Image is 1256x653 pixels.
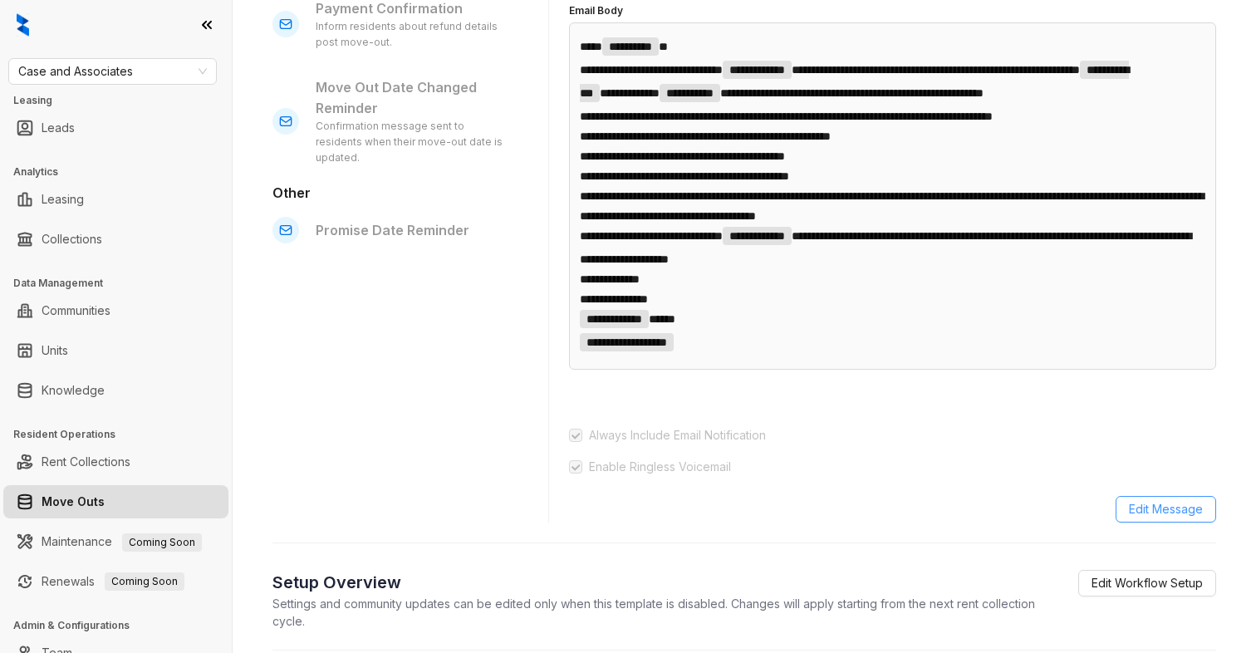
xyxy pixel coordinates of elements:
[316,119,512,166] div: Confirmation message sent to residents when their move-out date is updated.
[272,595,1068,630] p: Settings and community updates can be edited only when this template is disabled. Changes will ap...
[1129,500,1203,518] span: Edit Message
[13,276,232,291] h3: Data Management
[3,111,228,145] li: Leads
[13,93,232,108] h3: Leasing
[1116,496,1216,523] button: Edit Message
[17,13,29,37] img: logo
[42,565,184,598] a: RenewalsComing Soon
[306,67,522,176] div: Move Out Date Changed Reminder
[582,458,738,476] span: Enable Ringless Voicemail
[272,183,522,204] h3: Other
[13,164,232,179] h3: Analytics
[3,565,228,598] li: Renewals
[3,525,228,558] li: Maintenance
[1078,570,1216,597] a: Edit Workflow Setup
[42,294,110,327] a: Communities
[582,426,773,444] span: Always Include Email Notification
[272,570,1068,595] h2: Setup Overview
[42,334,68,367] a: Units
[306,210,522,251] div: Promise Date Reminder
[316,77,512,119] p: Move Out Date Changed Reminder
[1092,574,1203,592] span: Edit Workflow Setup
[3,445,228,479] li: Rent Collections
[316,220,512,241] p: Promise Date Reminder
[3,294,228,327] li: Communities
[3,334,228,367] li: Units
[3,223,228,256] li: Collections
[3,374,228,407] li: Knowledge
[13,618,232,633] h3: Admin & Configurations
[42,111,75,145] a: Leads
[316,19,512,51] div: Inform residents about refund details post move-out.
[18,59,207,84] span: Case and Associates
[569,3,1216,19] h4: Email Body
[42,374,105,407] a: Knowledge
[42,445,130,479] a: Rent Collections
[42,223,102,256] a: Collections
[122,533,202,552] span: Coming Soon
[3,183,228,216] li: Leasing
[42,183,84,216] a: Leasing
[42,485,105,518] a: Move Outs
[3,485,228,518] li: Move Outs
[13,427,232,442] h3: Resident Operations
[105,572,184,591] span: Coming Soon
